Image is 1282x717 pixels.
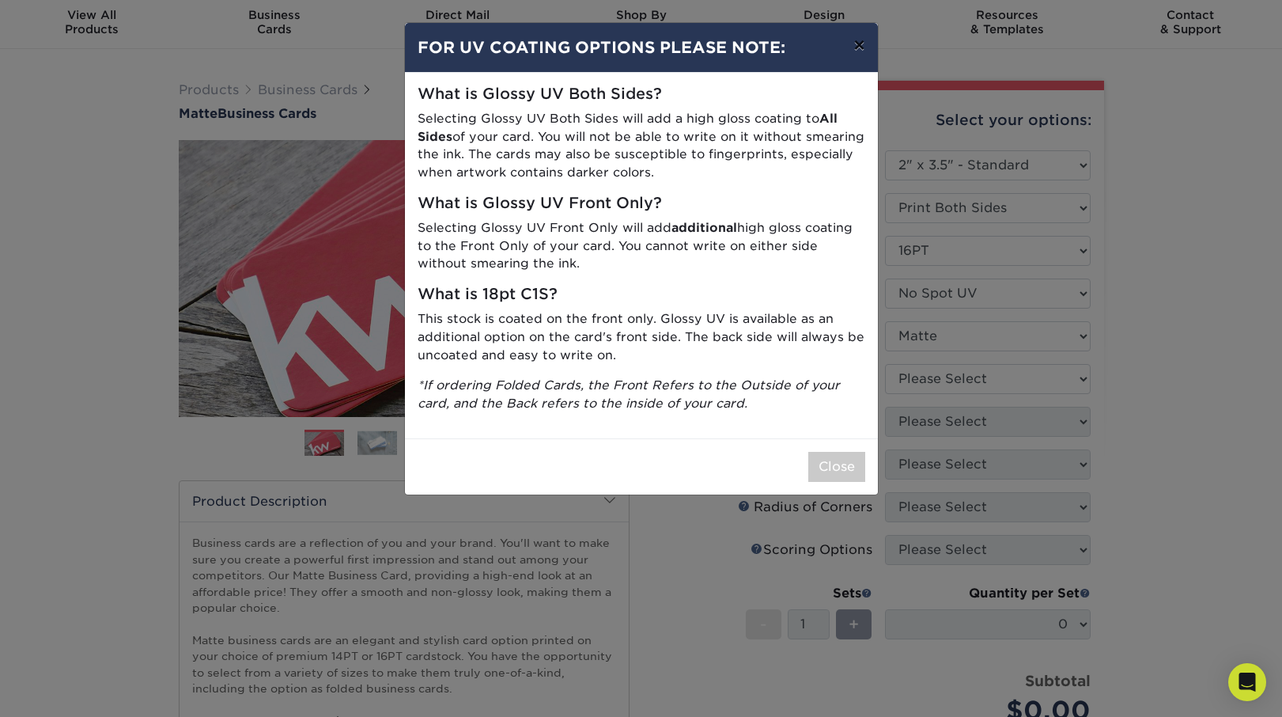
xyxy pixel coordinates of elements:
h4: FOR UV COATING OPTIONS PLEASE NOTE: [418,36,865,59]
strong: All Sides [418,111,838,144]
p: Selecting Glossy UV Front Only will add high gloss coating to the Front Only of your card. You ca... [418,219,865,273]
h5: What is Glossy UV Front Only? [418,195,865,213]
h5: What is 18pt C1S? [418,286,865,304]
strong: additional [671,220,737,235]
h5: What is Glossy UV Both Sides? [418,85,865,104]
button: Close [808,452,865,482]
i: *If ordering Folded Cards, the Front Refers to the Outside of your card, and the Back refers to t... [418,377,840,411]
button: × [841,23,877,67]
p: This stock is coated on the front only. Glossy UV is available as an additional option on the car... [418,310,865,364]
p: Selecting Glossy UV Both Sides will add a high gloss coating to of your card. You will not be abl... [418,110,865,182]
div: Open Intercom Messenger [1228,663,1266,701]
